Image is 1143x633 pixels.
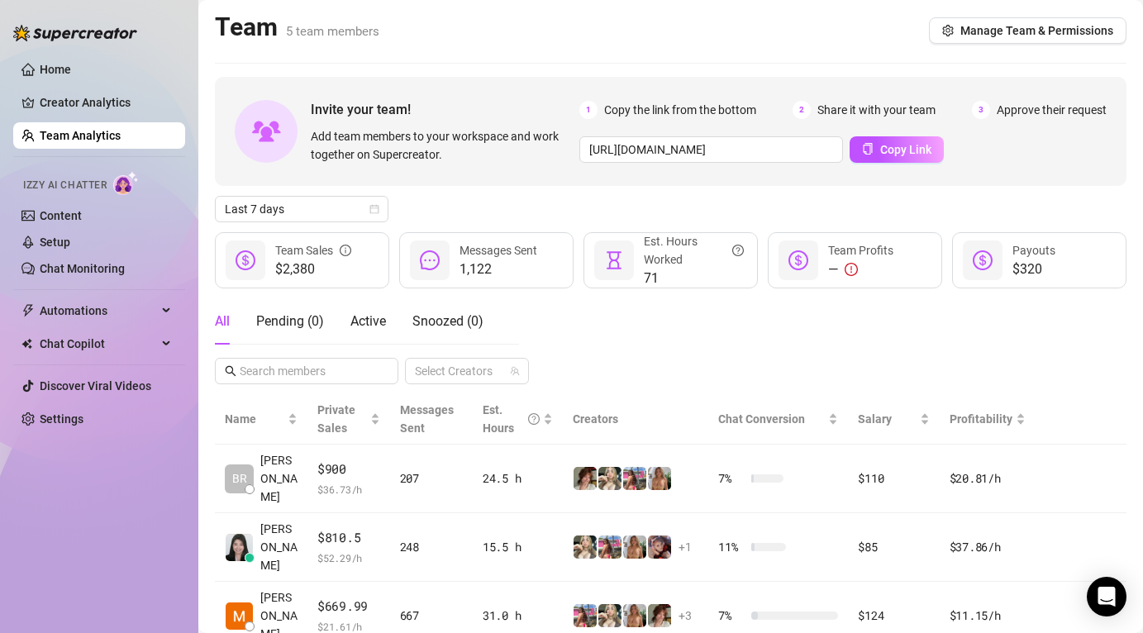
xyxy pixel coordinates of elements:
div: $124 [858,607,929,625]
img: Mila Engine [226,602,253,630]
h2: Team [215,12,379,43]
button: Manage Team & Permissions [929,17,1126,44]
a: Discover Viral Videos [40,379,151,393]
img: Pam🤍 [623,535,646,559]
span: Chat Conversion [718,412,805,426]
span: 5 team members [286,24,379,39]
span: 7 % [718,607,745,625]
div: 15.5 h [483,538,553,556]
span: Active [350,313,386,329]
div: — [828,259,893,279]
div: Est. Hours Worked [644,232,744,269]
div: 207 [400,469,463,488]
span: [PERSON_NAME] [260,520,298,574]
span: $320 [1012,259,1055,279]
a: Creator Analytics [40,89,172,116]
button: Copy Link [850,136,944,163]
img: Joly [574,535,597,559]
span: Payouts [1012,244,1055,257]
span: Last 7 days [225,197,379,221]
span: 71 [644,269,744,288]
img: Johaina Therese… [226,534,253,561]
span: Izzy AI Chatter [23,178,107,193]
span: Team Profits [828,244,893,257]
div: $20.81 /h [950,469,1026,488]
div: 248 [400,538,463,556]
div: 667 [400,607,463,625]
span: hourglass [604,250,624,270]
th: Name [215,394,307,445]
span: 7 % [718,469,745,488]
span: [PERSON_NAME] [260,451,298,506]
span: message [420,250,440,270]
span: dollar-circle [236,250,255,270]
span: BR [232,469,247,488]
div: $110 [858,469,929,488]
span: Profitability [950,412,1012,426]
img: Nicki [598,535,622,559]
div: Team Sales [275,241,351,259]
span: $810.5 [317,528,380,548]
img: Chat Copilot [21,338,32,350]
span: setting [942,25,954,36]
span: Private Sales [317,403,355,435]
a: Chat Monitoring [40,262,125,275]
img: Ruby [648,604,671,627]
div: Est. Hours [483,401,540,437]
div: $85 [858,538,929,556]
img: Pam🤍 [648,467,671,490]
a: Content [40,209,82,222]
span: $669.99 [317,597,380,616]
div: $11.15 /h [950,607,1026,625]
a: Home [40,63,71,76]
span: Salary [858,412,892,426]
div: 24.5 h [483,469,553,488]
a: Settings [40,412,83,426]
span: Messages Sent [460,244,537,257]
div: 31.0 h [483,607,553,625]
div: Pending ( 0 ) [256,312,324,331]
span: Add team members to your workspace and work together on Supercreator. [311,127,573,164]
img: logo-BBDzfeDw.svg [13,25,137,41]
div: All [215,312,230,331]
span: Manage Team & Permissions [960,24,1113,37]
span: search [225,365,236,377]
div: $37.86 /h [950,538,1026,556]
span: + 1 [679,538,692,556]
img: Pam🤍 [623,604,646,627]
span: Automations [40,297,157,324]
img: Joly [598,604,622,627]
span: 3 [972,101,990,119]
span: 11 % [718,538,745,556]
img: Nicki [623,467,646,490]
img: Gloom [648,535,671,559]
span: question-circle [528,401,540,437]
span: exclamation-circle [845,263,858,276]
img: Joly [598,467,622,490]
span: Name [225,410,284,428]
span: $ 52.29 /h [317,550,380,566]
span: + 3 [679,607,692,625]
span: $ 36.73 /h [317,481,380,497]
div: Open Intercom Messenger [1087,577,1126,616]
a: Team Analytics [40,129,121,142]
span: Copy the link from the bottom [604,101,756,119]
span: Snoozed ( 0 ) [412,313,483,329]
img: AI Chatter [113,171,139,195]
span: 1,122 [460,259,537,279]
span: Messages Sent [400,403,454,435]
span: info-circle [340,241,351,259]
span: team [510,366,520,376]
span: Chat Copilot [40,331,157,357]
img: Ruby [574,467,597,490]
span: dollar-circle [973,250,993,270]
span: copy [862,143,874,155]
img: Nicki [574,604,597,627]
input: Search members [240,362,375,380]
span: question-circle [732,232,744,269]
span: Approve their request [997,101,1107,119]
span: Invite your team! [311,99,579,120]
span: Share it with your team [817,101,936,119]
a: Setup [40,236,70,249]
span: $900 [317,459,380,479]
